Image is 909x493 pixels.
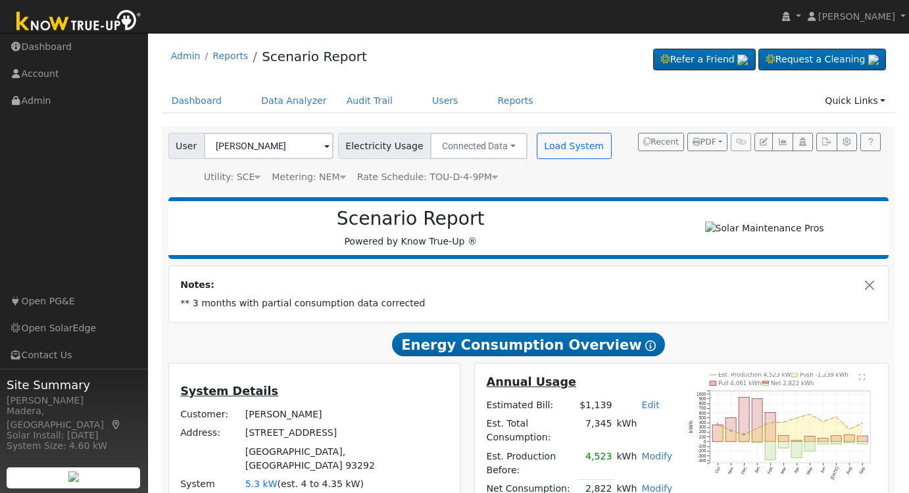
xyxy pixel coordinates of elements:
rect: onclick="" [765,442,775,460]
span: ( [278,479,282,489]
circle: onclick="" [822,421,824,423]
div: Utility: SCE [204,170,260,184]
text: Apr [793,466,801,475]
span: Alias: TOU-D-PRIME [357,172,498,182]
u: Annual Usage [487,375,576,388]
rect: onclick="" [752,399,762,442]
td: [STREET_ADDRESS] [243,424,451,442]
a: Admin [171,51,201,61]
rect: onclick="" [739,398,749,442]
text: -400 [697,458,706,463]
td: [PERSON_NAME] [243,406,451,424]
text: 1000 [697,392,706,396]
circle: onclick="" [756,428,758,430]
rect: onclick="" [818,438,828,442]
text: Aug [845,466,853,475]
rect: onclick="" [831,436,841,442]
span: Electricity Usage [338,133,431,159]
circle: onclick="" [809,413,811,415]
rect: onclick="" [778,442,789,449]
circle: onclick="" [770,422,772,424]
td: [GEOGRAPHIC_DATA], [GEOGRAPHIC_DATA] 93292 [243,442,451,475]
h2: Scenario Report [182,208,639,230]
text: [DATE] [829,467,840,481]
rect: onclick="" [725,418,736,442]
button: Export Interval Data [816,133,837,151]
rect: onclick="" [844,442,854,444]
span: Energy Consumption Overview [392,333,664,356]
text: 0 [704,440,706,444]
a: Reports [212,51,248,61]
a: Scenario Report [262,49,367,64]
text: Push -1,239 kWh [800,372,848,379]
text: kWh [688,421,694,433]
text: -200 [697,449,706,454]
input: Select a User [204,133,333,159]
rect: onclick="" [857,442,868,444]
text: -300 [697,454,706,458]
text: Nov [727,466,735,475]
a: Data Analyzer [251,89,337,113]
span: ) [360,479,364,489]
text: 400 [699,421,706,425]
div: Powered by Know True-Up ® [175,208,647,248]
text: 600 [699,411,706,415]
rect: onclick="" [712,425,723,442]
rect: onclick="" [804,442,815,452]
text: Dec [740,466,748,475]
i: Show Help [645,340,656,351]
text: -100 [697,444,706,449]
text: Oct [714,467,721,475]
span: [PERSON_NAME] [818,11,895,22]
a: Refer a Friend [653,49,756,71]
a: Dashboard [162,89,232,113]
a: Help Link [860,133,881,151]
rect: onclick="" [778,436,789,442]
text: Mar [779,466,787,475]
button: Multi-Series Graph [772,133,793,151]
a: Reports [488,89,543,113]
a: Request a Cleaning [758,49,886,71]
td: Customer: [178,406,243,424]
td: 4,523 [577,447,614,479]
text: Est. Production 4,523 kWh [718,372,795,379]
circle: onclick="" [743,434,745,436]
td: kWh [614,447,639,479]
circle: onclick="" [848,429,850,431]
div: [PERSON_NAME] [7,394,141,408]
text: Feb [766,466,774,475]
rect: onclick="" [752,442,762,444]
text: Jan [753,466,760,475]
text: 200 [699,430,706,434]
circle: onclick="" [717,424,719,426]
span: 5.3 kW [245,479,278,489]
div: Metering: NEM [272,170,345,184]
rect: onclick="" [791,441,802,442]
img: retrieve [868,55,879,65]
img: Solar Maintenance Pros [705,222,824,235]
a: Audit Trail [337,89,403,113]
span: User [168,133,205,159]
text: May [806,466,814,476]
rect: onclick="" [831,442,841,444]
span: Site Summary [7,376,141,394]
text:  [859,373,865,380]
button: Connected Data [430,133,528,159]
text: Jun [819,466,826,475]
td: Address: [178,424,243,442]
text: Pull 4,061 kWh [718,381,762,387]
circle: onclick="" [783,421,785,423]
a: Quick Links [815,89,895,113]
img: retrieve [68,471,79,482]
text: Net 2,822 kWh [771,381,814,387]
button: Login As [793,133,813,151]
a: Map [111,419,122,430]
button: Edit User [754,133,773,151]
circle: onclick="" [730,430,732,432]
text: 900 [699,397,706,402]
rect: onclick="" [857,436,868,442]
td: Est. Total Consumption: [484,415,577,447]
span: est. 4 to 4.35 kW [281,479,360,489]
text: 700 [699,406,706,411]
button: Settings [837,133,857,151]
